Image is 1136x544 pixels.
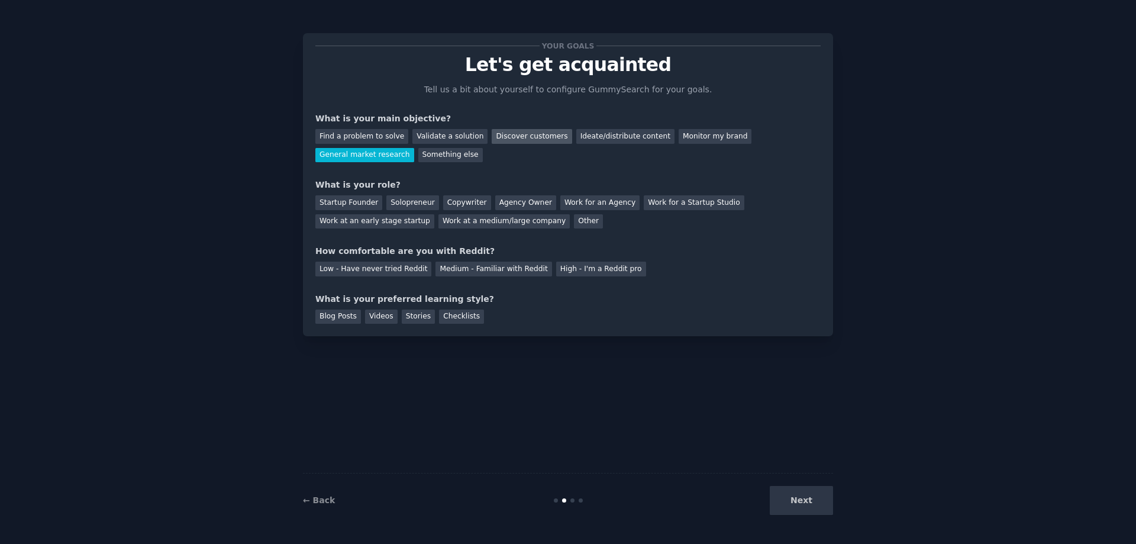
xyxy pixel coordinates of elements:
[315,179,821,191] div: What is your role?
[540,40,596,52] span: Your goals
[574,214,603,229] div: Other
[438,214,570,229] div: Work at a medium/large company
[315,310,361,324] div: Blog Posts
[386,195,438,210] div: Solopreneur
[402,310,435,324] div: Stories
[556,262,646,276] div: High - I'm a Reddit pro
[644,195,744,210] div: Work for a Startup Studio
[315,293,821,305] div: What is your preferred learning style?
[435,262,551,276] div: Medium - Familiar with Reddit
[492,129,572,144] div: Discover customers
[679,129,751,144] div: Monitor my brand
[443,195,491,210] div: Copywriter
[315,245,821,257] div: How comfortable are you with Reddit?
[439,310,484,324] div: Checklists
[315,214,434,229] div: Work at an early stage startup
[576,129,674,144] div: Ideate/distribute content
[315,262,431,276] div: Low - Have never tried Reddit
[315,129,408,144] div: Find a problem to solve
[303,495,335,505] a: ← Back
[418,148,483,163] div: Something else
[419,83,717,96] p: Tell us a bit about yourself to configure GummySearch for your goals.
[365,310,398,324] div: Videos
[560,195,640,210] div: Work for an Agency
[315,195,382,210] div: Startup Founder
[315,112,821,125] div: What is your main objective?
[412,129,488,144] div: Validate a solution
[315,148,414,163] div: General market research
[315,54,821,75] p: Let's get acquainted
[495,195,556,210] div: Agency Owner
